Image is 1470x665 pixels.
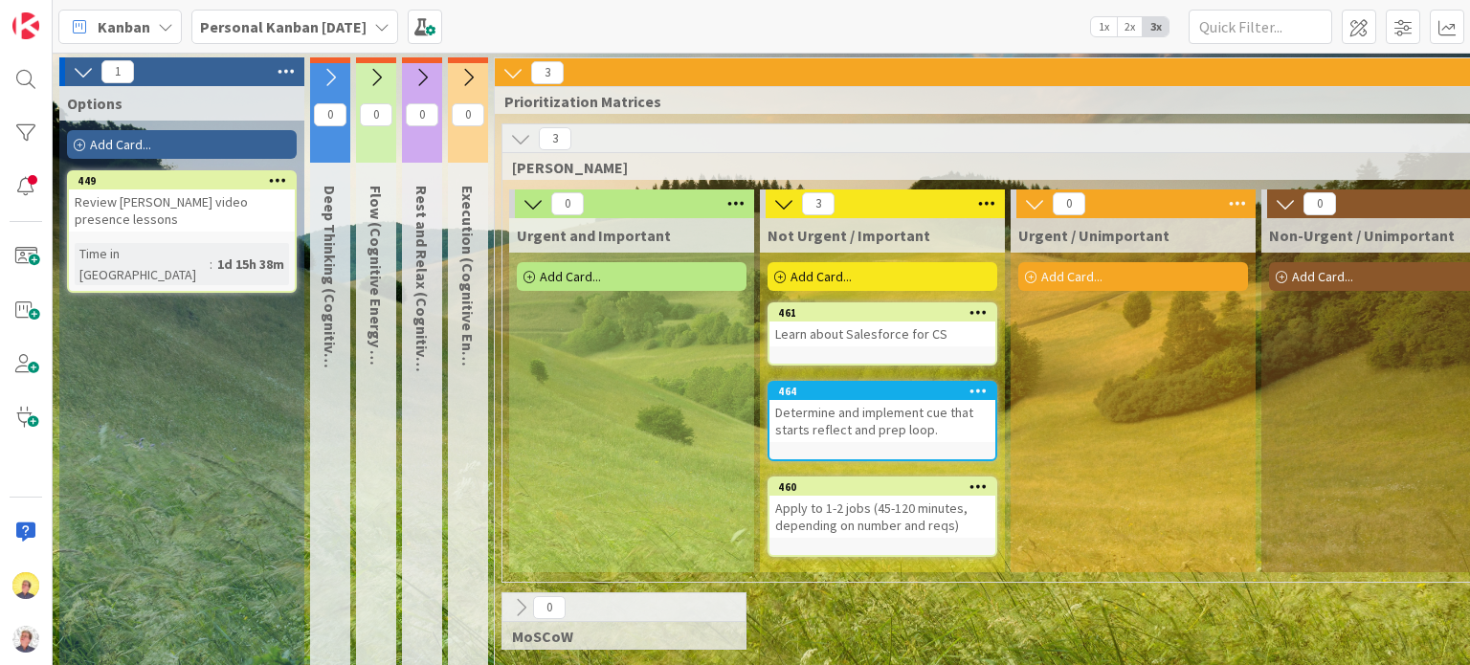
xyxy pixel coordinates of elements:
[210,254,212,275] span: :
[769,383,995,442] div: 464Determine and implement cue that starts reflect and prep loop.
[12,626,39,653] img: avatar
[69,189,295,232] div: Review [PERSON_NAME] video presence lessons
[769,304,995,321] div: 461
[539,127,571,150] span: 3
[360,103,392,126] span: 0
[769,400,995,442] div: Determine and implement cue that starts reflect and prep loop.
[768,226,930,245] span: Not Urgent / Important
[531,61,564,84] span: 3
[768,381,997,461] a: 464Determine and implement cue that starts reflect and prep loop.
[778,385,995,398] div: 464
[69,172,295,232] div: 449Review [PERSON_NAME] video presence lessons
[791,268,852,285] span: Add Card...
[67,170,297,293] a: 449Review [PERSON_NAME] video presence lessonsTime in [GEOGRAPHIC_DATA]:1d 15h 38m
[540,268,601,285] span: Add Card...
[768,302,997,366] a: 461Learn about Salesforce for CS
[802,192,835,215] span: 3
[769,383,995,400] div: 464
[412,186,432,433] span: Rest and Relax (Cognitive Energy L)
[1189,10,1332,44] input: Quick Filter...
[101,60,134,83] span: 1
[78,174,295,188] div: 449
[769,321,995,346] div: Learn about Salesforce for CS
[1303,192,1336,215] span: 0
[769,478,995,538] div: 460Apply to 1-2 jobs (45-120 minutes, depending on number and reqs)
[1053,192,1085,215] span: 0
[69,172,295,189] div: 449
[67,94,122,113] span: Options
[1041,268,1102,285] span: Add Card...
[768,477,997,557] a: 460Apply to 1-2 jobs (45-120 minutes, depending on number and reqs)
[452,103,484,126] span: 0
[321,186,340,432] span: Deep Thinking (Cognitive Energy H)
[778,306,995,320] div: 461
[1018,226,1169,245] span: Urgent / Unimportant
[512,627,722,646] span: MoSCoW
[1292,268,1353,285] span: Add Card...
[1091,17,1117,36] span: 1x
[517,226,671,245] span: Urgent and Important
[75,243,210,285] div: Time in [GEOGRAPHIC_DATA]
[212,254,289,275] div: 1d 15h 38m
[1269,226,1455,245] span: Non-Urgent / Unimportant
[769,304,995,346] div: 461Learn about Salesforce for CS
[200,17,367,36] b: Personal Kanban [DATE]
[458,186,478,507] span: Execution (Cognitive Energy L-M)
[1117,17,1143,36] span: 2x
[551,192,584,215] span: 0
[769,478,995,496] div: 460
[12,572,39,599] img: JW
[314,103,346,126] span: 0
[769,496,995,538] div: Apply to 1-2 jobs (45-120 minutes, depending on number and reqs)
[98,15,150,38] span: Kanban
[406,103,438,126] span: 0
[1143,17,1169,36] span: 3x
[12,12,39,39] img: Visit kanbanzone.com
[778,480,995,494] div: 460
[533,596,566,619] span: 0
[367,186,386,384] span: Flow (Cognitive Energy M-H)
[90,136,151,153] span: Add Card...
